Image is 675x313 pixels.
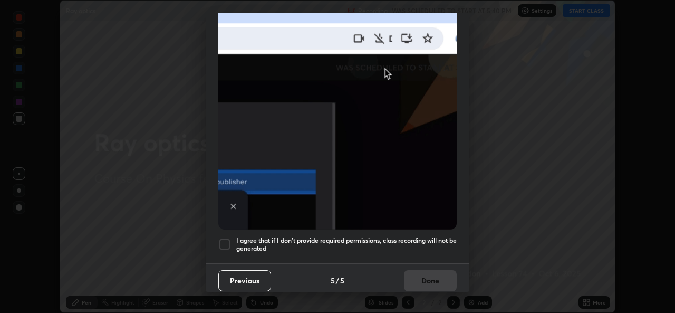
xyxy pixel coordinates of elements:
[340,275,344,286] h4: 5
[218,270,271,291] button: Previous
[336,275,339,286] h4: /
[331,275,335,286] h4: 5
[236,236,457,253] h5: I agree that if I don't provide required permissions, class recording will not be generated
